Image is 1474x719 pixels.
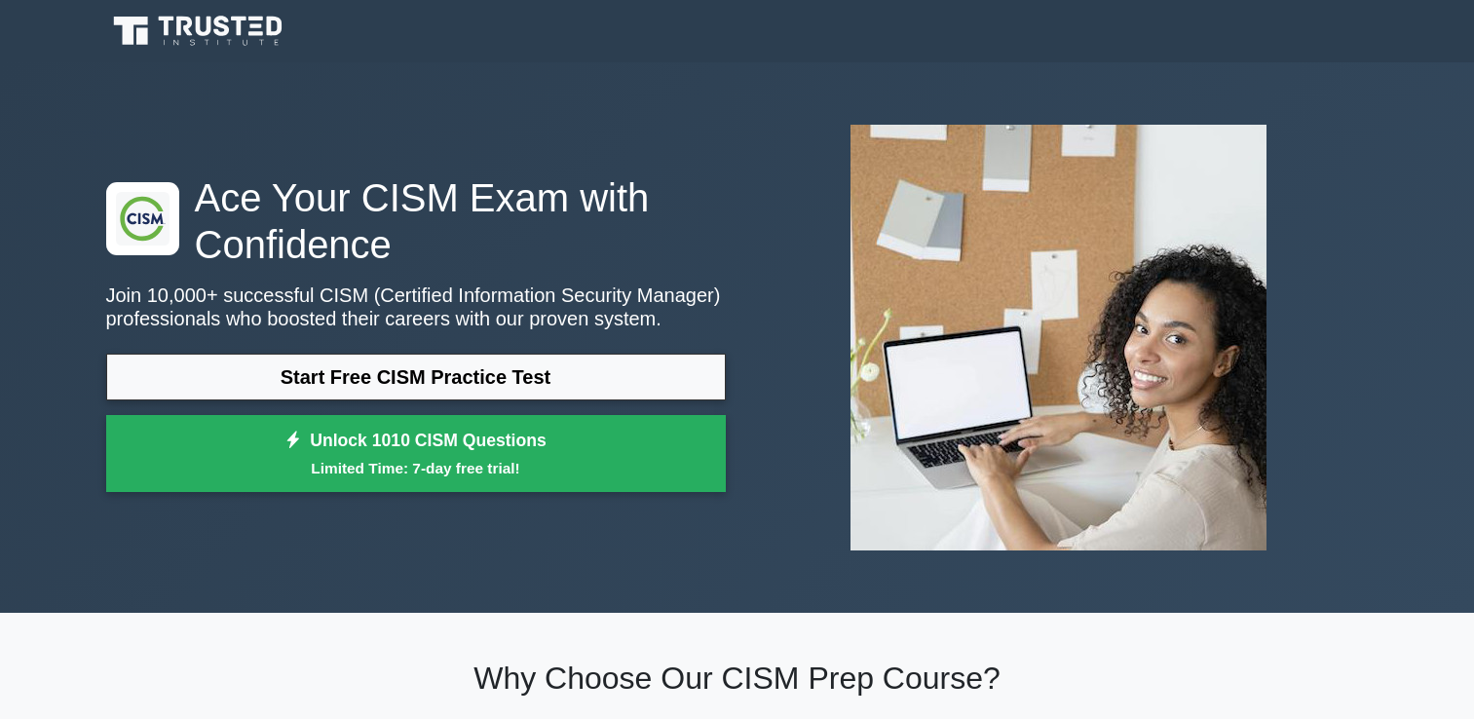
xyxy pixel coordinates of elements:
[106,660,1369,697] h2: Why Choose Our CISM Prep Course?
[106,354,726,400] a: Start Free CISM Practice Test
[106,415,726,493] a: Unlock 1010 CISM QuestionsLimited Time: 7-day free trial!
[131,457,701,479] small: Limited Time: 7-day free trial!
[106,284,726,330] p: Join 10,000+ successful CISM (Certified Information Security Manager) professionals who boosted t...
[106,174,726,268] h1: Ace Your CISM Exam with Confidence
